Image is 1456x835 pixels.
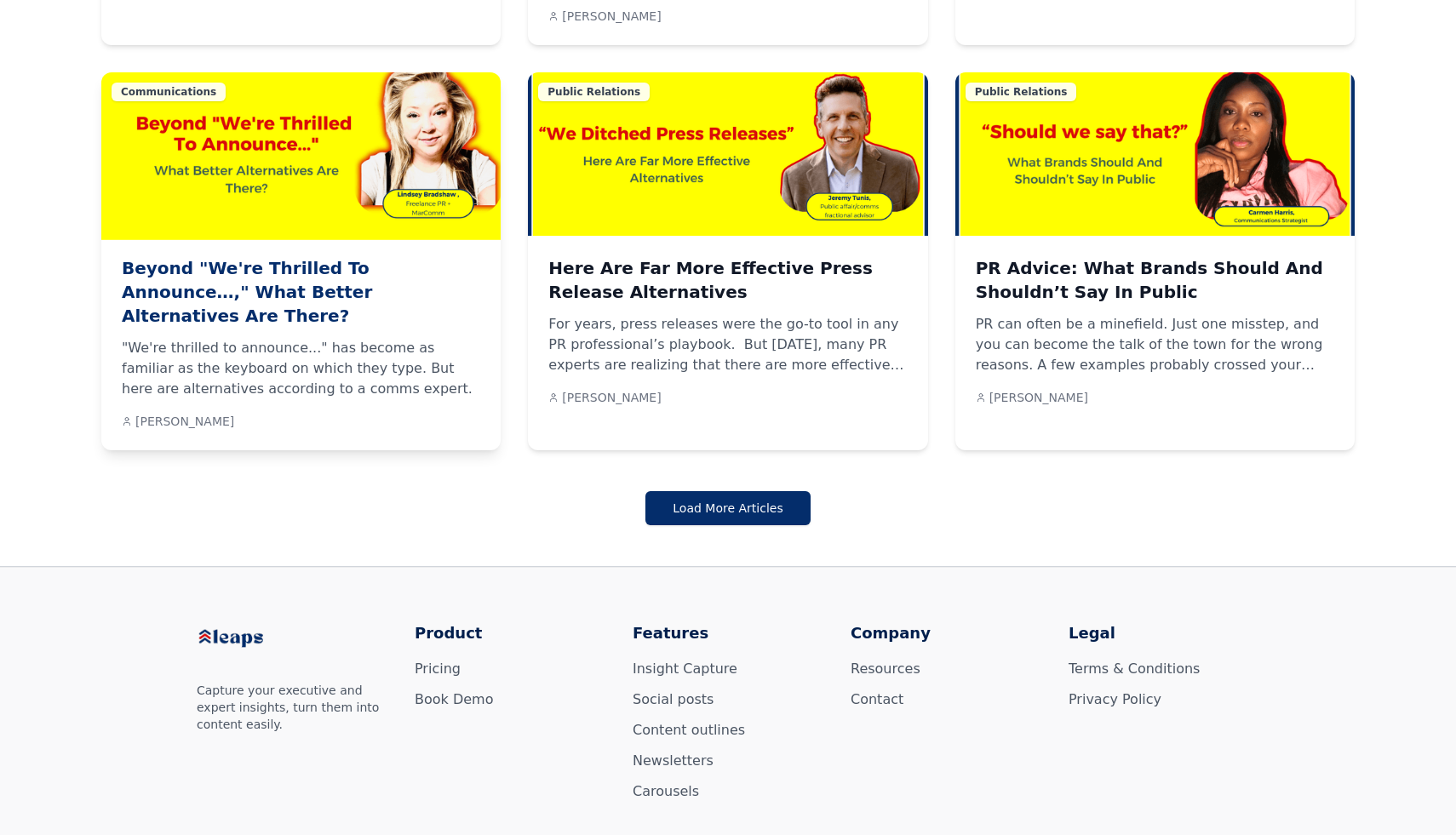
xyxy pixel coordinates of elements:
[633,661,737,677] a: Insight Capture
[562,8,661,25] span: [PERSON_NAME]
[112,83,226,101] div: Communications
[528,72,927,236] a: Here Are Far More Effective Press Release AlternativesPublic Relations
[197,682,387,733] p: Capture your executive and expert insights, turn them into content easily.
[122,338,480,399] p: "We're thrilled to announce..." has become as familiar as the keyboard on which they type. But he...
[966,83,1077,101] div: Public Relations
[91,68,511,240] img: Beyond "We're Thrilled To Announce…," What Better Alternatives Are There?
[548,389,661,406] a: [PERSON_NAME]
[955,72,1355,236] a: PR Advice: What Brands Should And Shouldn’t Say In PublicPublic Relations
[562,389,661,406] span: [PERSON_NAME]
[976,389,1088,406] a: [PERSON_NAME]
[1069,691,1161,707] a: Privacy Policy
[851,661,920,677] a: Resources
[415,621,605,645] h3: Product
[415,691,493,707] a: Book Demo
[197,621,299,656] img: Leaps
[633,691,714,707] a: Social posts
[1069,661,1200,677] a: Terms & Conditions
[1069,621,1259,645] h3: Legal
[548,8,661,25] a: [PERSON_NAME]
[538,83,650,101] div: Public Relations
[633,621,823,645] h3: Features
[645,491,810,525] button: Load More Articles
[528,72,927,236] img: Here Are Far More Effective Press Release Alternatives
[976,314,1334,375] p: PR can often be a minefield. Just one misstep, and you can become the talk of the town for the wr...
[633,722,745,738] a: Content outlines
[851,621,1041,645] h3: Company
[989,389,1088,406] span: [PERSON_NAME]
[633,783,699,799] a: Carousels
[851,691,903,707] a: Contact
[633,752,714,769] a: Newsletters
[548,314,907,375] p: For years, press releases were the go-to tool in any PR professional’s playbook. But [DATE], many...
[101,72,501,236] a: Beyond "We're Thrilled To Announce…," What Better Alternatives Are There?Communications
[415,661,461,677] a: Pricing
[955,72,1355,236] img: PR Advice: What Brands Should And Shouldn’t Say In Public
[122,256,480,328] a: Beyond "We're Thrilled To Announce…," What Better Alternatives Are There?
[135,413,234,430] span: [PERSON_NAME]
[122,413,234,430] a: [PERSON_NAME]
[976,256,1334,304] a: PR Advice: What Brands Should And Shouldn’t Say In Public
[548,256,907,304] a: Here Are Far More Effective Press Release Alternatives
